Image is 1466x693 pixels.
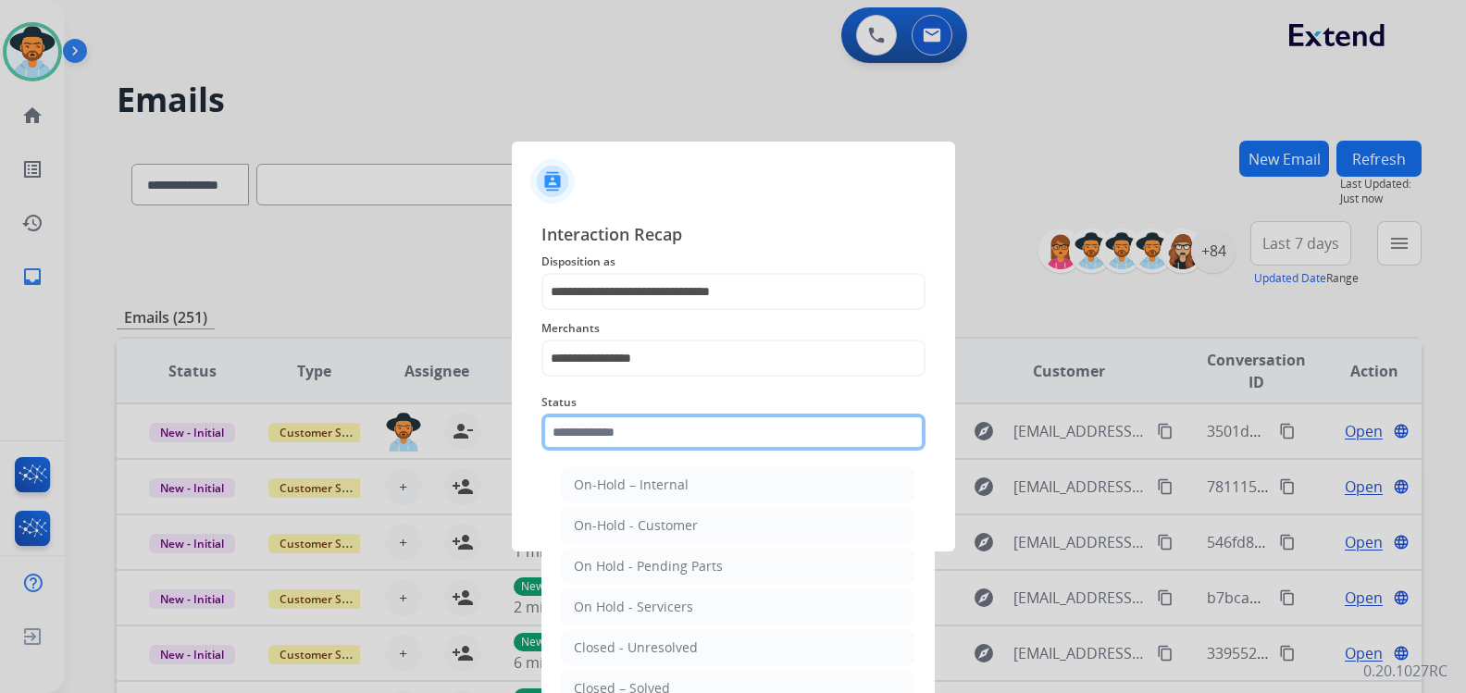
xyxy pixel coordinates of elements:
p: 0.20.1027RC [1363,660,1447,682]
span: Status [541,391,926,414]
div: On Hold - Pending Parts [574,557,723,575]
div: On Hold - Servicers [574,598,693,616]
div: Closed - Unresolved [574,638,698,657]
div: On-Hold – Internal [574,476,689,494]
span: Interaction Recap [541,221,926,251]
span: Merchants [541,317,926,340]
div: On-Hold - Customer [574,516,698,535]
span: Disposition as [541,251,926,273]
img: contactIcon [530,159,575,204]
